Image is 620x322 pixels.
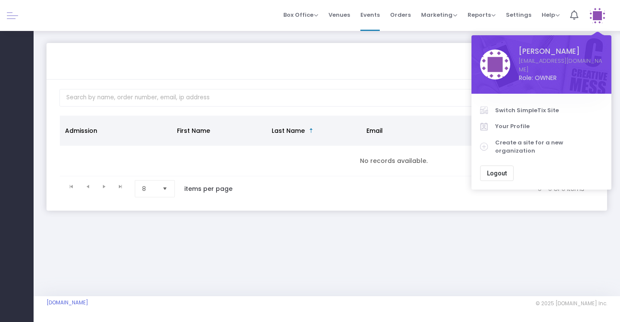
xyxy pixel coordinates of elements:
[308,127,315,134] span: Sortable
[390,4,411,26] span: Orders
[159,181,171,197] button: Select
[536,300,607,307] span: © 2025 [DOMAIN_NAME] Inc.
[519,74,603,83] span: Role: OWNER
[46,299,88,306] a: [DOMAIN_NAME]
[329,4,350,26] span: Venues
[480,102,603,119] a: Switch SimpleTix Site
[142,184,155,193] span: 8
[251,180,584,197] kendo-pager-info: 0 - 0 of 0 items
[519,46,603,57] span: [PERSON_NAME]
[366,126,383,135] span: Email
[519,57,603,74] a: [EMAIL_ADDRESS][DOMAIN_NAME]
[65,126,97,135] span: Admission
[184,184,232,193] label: items per page
[495,106,603,115] span: Switch SimpleTix Site
[272,126,305,135] span: Last Name
[421,11,457,19] span: Marketing
[60,116,594,176] div: Data table
[495,138,603,155] span: Create a site for a new organization
[480,118,603,135] a: Your Profile
[177,126,210,135] span: First Name
[487,170,507,177] span: Logout
[480,135,603,159] a: Create a site for a new organization
[506,4,531,26] span: Settings
[283,11,318,19] span: Box Office
[480,166,514,181] button: Logout
[360,4,380,26] span: Events
[59,89,527,107] input: Search by name, order number, email, ip address
[542,11,560,19] span: Help
[495,122,603,131] span: Your Profile
[468,11,496,19] span: Reports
